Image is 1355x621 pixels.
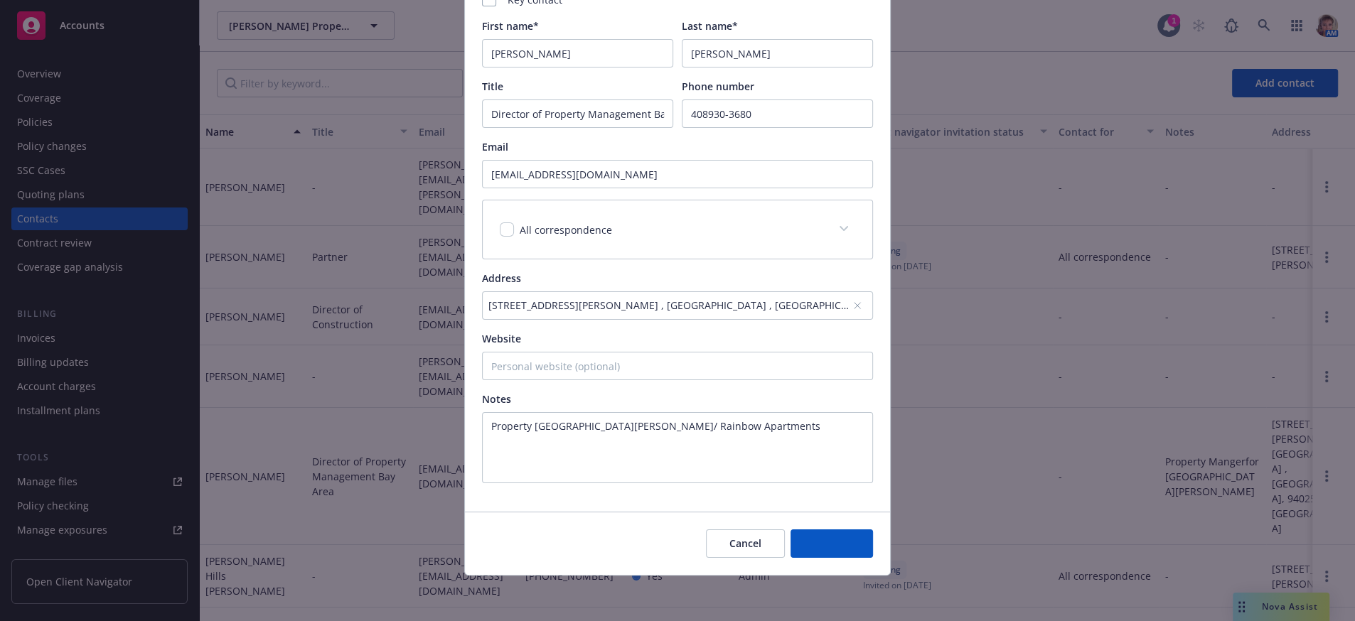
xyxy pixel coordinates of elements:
[482,160,873,188] input: example@email.com
[482,392,511,406] span: Notes
[482,19,539,33] span: First name*
[682,19,738,33] span: Last name*
[791,529,873,558] button: Update
[482,332,521,345] span: Website
[682,39,873,67] input: Last Name
[482,80,503,93] span: Title
[814,536,850,550] span: Update
[520,223,612,237] span: All correspondence
[482,99,673,128] input: e.g. CFO
[488,298,852,313] div: [STREET_ADDRESS][PERSON_NAME] , [GEOGRAPHIC_DATA] , [GEOGRAPHIC_DATA], 94025, [GEOGRAPHIC_DATA]
[482,140,508,153] span: Email
[482,412,873,483] textarea: Property [GEOGRAPHIC_DATA][PERSON_NAME]/ Rainbow Apartments
[682,80,754,93] span: Phone number
[682,99,873,128] input: (xxx) xxx-xxx
[482,291,873,320] button: [STREET_ADDRESS][PERSON_NAME] , [GEOGRAPHIC_DATA] , [GEOGRAPHIC_DATA], 94025, [GEOGRAPHIC_DATA]
[482,39,673,67] input: First Name
[482,271,521,285] span: Address
[729,536,761,550] span: Cancel
[482,352,873,380] input: Personal website (optional)
[706,529,785,558] button: Cancel
[483,200,872,259] div: All correspondence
